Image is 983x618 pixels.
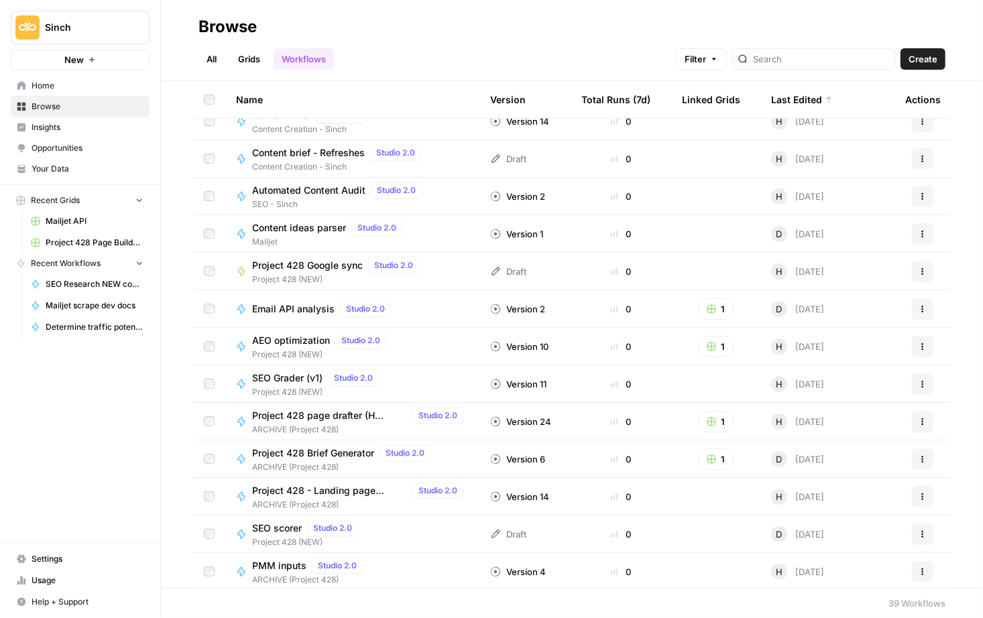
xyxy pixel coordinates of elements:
[32,121,143,133] span: Insights
[46,278,143,290] span: SEO Research NEW content
[32,142,143,154] span: Opportunities
[11,158,150,180] a: Your Data
[32,596,143,608] span: Help + Support
[230,48,268,70] a: Grids
[581,227,660,241] div: 0
[236,520,469,548] a: SEO scorerStudio 2.0Project 428 (NEW)
[252,349,392,361] span: Project 428 (NEW)
[313,522,352,534] span: Studio 2.0
[685,52,706,66] span: Filter
[490,415,551,428] div: Version 24
[776,115,783,128] span: H
[418,485,457,497] span: Studio 2.0
[11,137,150,159] a: Opportunities
[32,553,143,565] span: Settings
[31,257,101,269] span: Recent Workflows
[377,184,416,196] span: Studio 2.0
[490,227,543,241] div: Version 1
[771,414,824,430] div: [DATE]
[581,415,660,428] div: 0
[25,232,150,253] a: Project 428 Page Builder Tracker (NEW)
[888,597,945,610] div: 39 Workflows
[11,11,150,44] button: Workspace: Sinch
[490,115,549,128] div: Version 14
[25,316,150,338] a: Determine traffic potential for a keyword
[236,81,469,118] div: Name
[252,184,365,197] span: Automated Content Audit
[274,48,334,70] a: Workflows
[11,253,150,273] button: Recent Workflows
[252,424,469,436] span: ARCHIVE (Project 428)
[490,377,546,391] div: Version 11
[252,484,407,497] span: Project 428 - Landing page creation
[11,75,150,97] a: Home
[771,151,824,167] div: [DATE]
[252,521,302,535] span: SEO scorer
[776,528,783,541] span: D
[11,96,150,117] a: Browse
[32,163,143,175] span: Your Data
[346,303,385,315] span: Studio 2.0
[25,210,150,232] a: Mailjet API
[236,257,469,286] a: Project 428 Google syncStudio 2.0Project 428 (NEW)
[376,147,415,159] span: Studio 2.0
[252,446,374,460] span: Project 428 Brief Generator
[418,410,457,422] span: Studio 2.0
[46,237,143,249] span: Project 428 Page Builder Tracker (NEW)
[252,461,436,473] span: ARCHIVE (Project 428)
[581,490,660,503] div: 0
[252,273,424,286] span: Project 428 (NEW)
[46,300,143,312] span: Mailjet scrape dev docs
[252,574,368,586] span: ARCHIVE (Project 428)
[252,499,469,511] span: ARCHIVE (Project 428)
[318,560,357,572] span: Studio 2.0
[581,265,660,278] div: 0
[236,332,469,361] a: AEO optimizationStudio 2.0Project 428 (NEW)
[31,194,80,206] span: Recent Grids
[581,190,660,203] div: 0
[771,188,824,204] div: [DATE]
[581,81,650,118] div: Total Runs (7d)
[386,447,424,459] span: Studio 2.0
[698,411,734,432] button: 1
[682,81,740,118] div: Linked Grids
[776,227,783,241] span: D
[581,152,660,166] div: 0
[198,16,257,38] div: Browse
[11,117,150,138] a: Insights
[11,591,150,613] button: Help + Support
[581,340,660,353] div: 0
[771,113,824,129] div: [DATE]
[771,564,824,580] div: [DATE]
[771,489,824,505] div: [DATE]
[753,52,889,66] input: Search
[776,415,783,428] span: H
[252,198,427,210] span: SEO - Sinch
[64,53,84,66] span: New
[581,302,660,316] div: 0
[901,48,945,70] button: Create
[771,526,824,542] div: [DATE]
[11,570,150,591] a: Usage
[776,190,783,203] span: H
[490,265,526,278] div: Draft
[776,152,783,166] span: H
[32,574,143,586] span: Usage
[490,490,549,503] div: Version 14
[32,80,143,92] span: Home
[581,528,660,541] div: 0
[15,15,40,40] img: Sinch Logo
[776,377,783,391] span: H
[252,536,363,548] span: Project 428 (NEW)
[581,452,660,466] div: 0
[698,336,734,357] button: 1
[581,377,660,391] div: 0
[11,50,150,70] button: New
[46,215,143,227] span: Mailjet API
[236,445,469,473] a: Project 428 Brief GeneratorStudio 2.0ARCHIVE (Project 428)
[252,236,408,248] span: Mailjet
[25,273,150,295] a: SEO Research NEW content
[252,371,323,385] span: SEO Grader (v1)
[905,81,941,118] div: Actions
[252,161,426,173] span: Content Creation - Sinch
